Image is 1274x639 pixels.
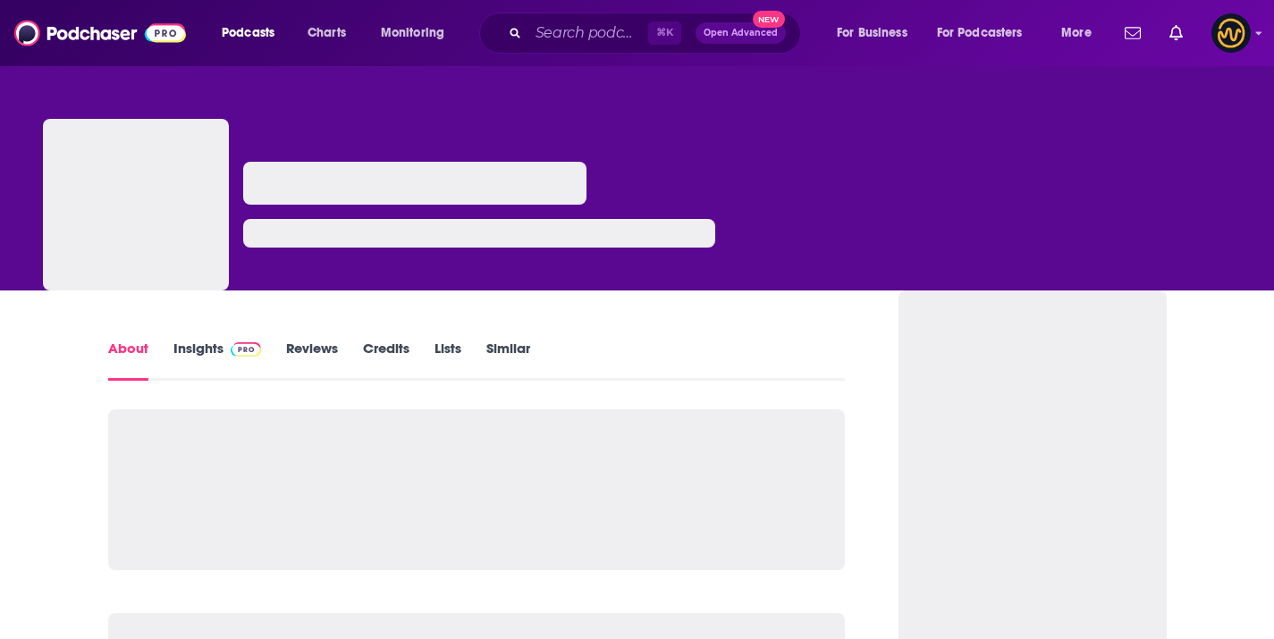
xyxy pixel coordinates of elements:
[1049,19,1114,47] button: open menu
[435,340,461,381] a: Lists
[528,19,648,47] input: Search podcasts, credits, & more...
[1061,21,1092,46] span: More
[696,22,786,44] button: Open AdvancedNew
[209,19,298,47] button: open menu
[296,19,357,47] a: Charts
[486,340,530,381] a: Similar
[1211,13,1251,53] span: Logged in as LowerStreet
[1211,13,1251,53] img: User Profile
[925,19,1049,47] button: open menu
[1162,18,1190,48] a: Show notifications dropdown
[308,21,346,46] span: Charts
[231,342,262,357] img: Podchaser Pro
[496,13,818,54] div: Search podcasts, credits, & more...
[1211,13,1251,53] button: Show profile menu
[368,19,468,47] button: open menu
[14,16,186,50] img: Podchaser - Follow, Share and Rate Podcasts
[937,21,1023,46] span: For Podcasters
[108,340,148,381] a: About
[381,21,444,46] span: Monitoring
[222,21,274,46] span: Podcasts
[704,29,778,38] span: Open Advanced
[753,11,785,28] span: New
[363,340,409,381] a: Credits
[837,21,907,46] span: For Business
[1118,18,1148,48] a: Show notifications dropdown
[286,340,338,381] a: Reviews
[173,340,262,381] a: InsightsPodchaser Pro
[648,21,681,45] span: ⌘ K
[824,19,930,47] button: open menu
